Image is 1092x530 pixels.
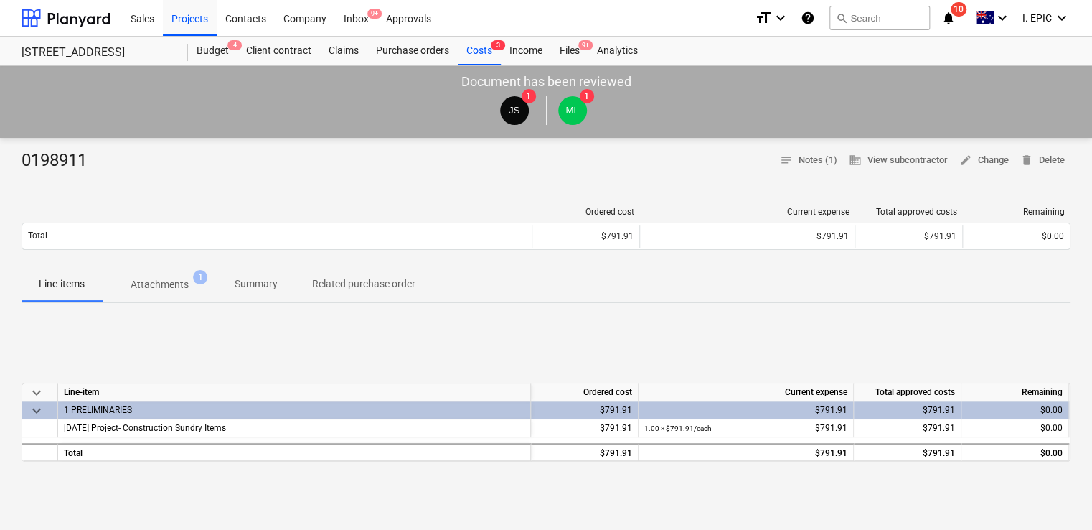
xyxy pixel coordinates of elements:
div: Remaining [961,383,1069,401]
div: $791.91 [537,445,632,462]
div: $791.91 [644,419,847,437]
div: Ordered cost [531,383,639,401]
span: keyboard_arrow_down [28,402,45,419]
div: Total approved costs [854,383,961,401]
div: $791.91 [646,231,849,241]
p: Total [28,230,47,242]
div: $791.91 [644,401,847,419]
span: 9+ [367,9,382,19]
div: Current expense [639,383,854,401]
a: Purchase orders [367,37,458,65]
span: 4 [227,40,242,50]
a: Budget4 [188,37,237,65]
i: keyboard_arrow_down [994,9,1011,27]
span: edit [959,154,972,167]
i: Knowledge base [801,9,815,27]
div: Files [551,37,588,65]
div: Ordered cost [538,207,634,217]
div: $0.00 [967,419,1063,437]
a: Income [501,37,551,65]
span: ML [565,105,579,116]
p: Related purchase order [312,276,415,292]
a: Analytics [588,37,646,65]
p: Attachments [131,277,189,292]
i: notifications [941,9,956,27]
div: Total [58,443,531,461]
div: $0.00 [967,401,1063,419]
div: 0198911 [22,149,98,172]
div: Costs [458,37,501,65]
div: [STREET_ADDRESS] [22,45,171,60]
button: Search [829,6,930,30]
span: business [849,154,862,167]
div: Matt Lebon [558,96,587,125]
span: 1 [193,270,207,284]
span: 3-01-39 Project- Construction Sundry Items [64,423,226,433]
div: $0.00 [969,231,1064,241]
div: Remaining [969,207,1065,217]
div: Budget [188,37,237,65]
div: $791.91 [860,419,955,437]
span: delete [1020,154,1033,167]
span: I. EPIC [1022,12,1052,24]
span: 9+ [578,40,593,50]
small: 1.00 × $791.91 / each [644,424,712,432]
span: notes [780,154,793,167]
button: View subcontractor [843,149,954,172]
i: keyboard_arrow_down [772,9,789,27]
span: Change [959,152,1009,169]
p: Document has been reviewed [461,73,631,90]
span: JS [509,105,520,116]
iframe: Chat Widget [1020,461,1092,530]
div: $791.91 [644,445,847,462]
div: $791.91 [860,401,955,419]
button: Notes (1) [774,149,843,172]
div: Total approved costs [861,207,957,217]
span: Notes (1) [780,152,837,169]
span: keyboard_arrow_down [28,384,45,401]
span: 3 [491,40,505,50]
span: 10 [951,2,966,17]
a: Client contract [237,37,320,65]
span: View subcontractor [849,152,948,169]
a: Files9+ [551,37,588,65]
p: Summary [235,276,278,292]
div: Line-item [58,383,531,401]
a: Claims [320,37,367,65]
p: Line-items [39,276,85,292]
div: $791.91 [537,401,632,419]
div: $791.91 [861,231,956,241]
i: format_size [755,9,772,27]
span: Delete [1020,152,1065,169]
span: 1 [522,89,536,103]
button: Change [954,149,1015,172]
button: Delete [1015,149,1070,172]
div: $0.00 [967,445,1063,462]
span: search [836,12,847,24]
a: Costs3 [458,37,501,65]
i: keyboard_arrow_down [1053,9,1070,27]
div: 1 PRELIMINARIES [64,401,524,419]
div: $791.91 [537,419,632,437]
span: 1 [580,89,594,103]
div: Jacob Salta [500,96,529,125]
div: $791.91 [538,231,634,241]
div: $791.91 [860,445,955,462]
div: Current expense [646,207,849,217]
